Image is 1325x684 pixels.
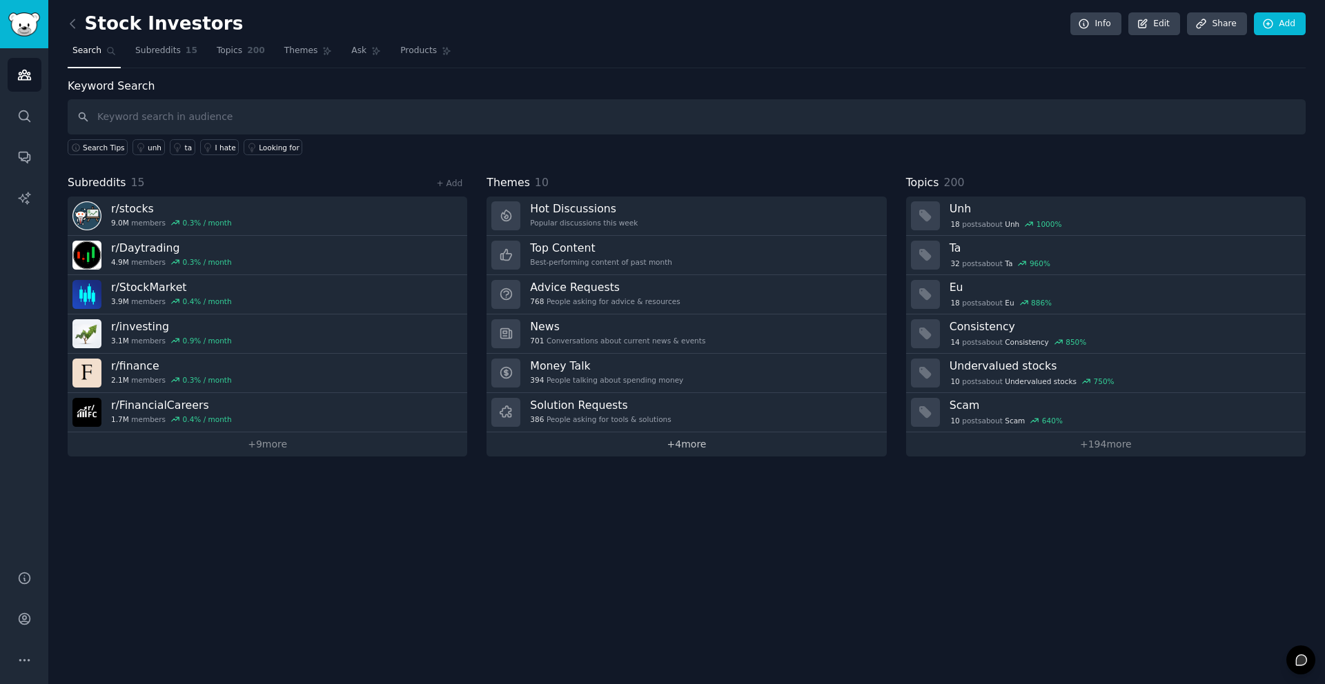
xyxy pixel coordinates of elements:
[1128,12,1180,36] a: Edit
[530,296,680,306] div: People asking for advice & resources
[244,139,302,155] a: Looking for
[111,296,232,306] div: members
[131,176,145,189] span: 15
[68,236,467,275] a: r/Daytrading4.9Mmembers0.3% / month
[72,45,101,57] span: Search
[530,336,544,345] span: 701
[183,414,232,424] div: 0.4 % / month
[111,296,129,306] span: 3.9M
[68,99,1306,134] input: Keyword search in audience
[68,354,467,393] a: r/finance2.1Mmembers0.3% / month
[183,218,232,228] div: 0.3 % / month
[950,416,959,425] span: 10
[284,45,318,57] span: Themes
[68,275,467,314] a: r/StockMarket3.9Mmembers0.4% / month
[1066,337,1086,347] div: 850 %
[487,174,530,192] span: Themes
[1005,376,1077,386] span: Undervalued stocks
[1254,12,1306,36] a: Add
[72,241,101,270] img: Daytrading
[395,40,456,68] a: Products
[943,176,964,189] span: 200
[530,398,671,412] h3: Solution Requests
[111,375,232,385] div: members
[950,298,959,308] span: 18
[487,354,886,393] a: Money Talk394People talking about spending money
[906,197,1306,236] a: Unh18postsaboutUnh1000%
[1005,259,1012,268] span: Ta
[906,236,1306,275] a: Ta32postsaboutTa960%
[183,375,232,385] div: 0.3 % / month
[111,359,232,373] h3: r/ finance
[170,139,195,155] a: ta
[247,45,265,57] span: 200
[950,414,1064,427] div: post s about
[487,393,886,432] a: Solution Requests386People asking for tools & solutions
[950,398,1296,412] h3: Scam
[217,45,242,57] span: Topics
[132,139,164,155] a: unh
[148,143,161,152] div: unh
[68,314,467,354] a: r/investing3.1Mmembers0.9% / month
[183,257,232,267] div: 0.3 % / month
[68,79,155,92] label: Keyword Search
[487,236,886,275] a: Top ContentBest-performing content of past month
[135,45,181,57] span: Subreddits
[68,174,126,192] span: Subreddits
[950,337,959,347] span: 14
[183,296,232,306] div: 0.4 % / month
[950,280,1296,294] h3: Eu
[259,143,300,152] div: Looking for
[487,197,886,236] a: Hot DiscussionsPopular discussions this week
[111,398,232,412] h3: r/ FinancialCareers
[950,359,1296,373] h3: Undervalued stocks
[487,275,886,314] a: Advice Requests768People asking for advice & resources
[950,219,959,229] span: 18
[906,393,1306,432] a: Scam10postsaboutScam640%
[72,280,101,309] img: StockMarket
[68,393,467,432] a: r/FinancialCareers1.7Mmembers0.4% / month
[530,319,705,334] h3: News
[111,218,232,228] div: members
[1005,219,1019,229] span: Unh
[950,241,1296,255] h3: Ta
[215,143,236,152] div: I hate
[1005,337,1049,347] span: Consistency
[950,336,1088,348] div: post s about
[950,257,1052,270] div: post s about
[68,40,121,68] a: Search
[950,319,1296,334] h3: Consistency
[1005,416,1025,425] span: Scam
[530,280,680,294] h3: Advice Requests
[72,398,101,427] img: FinancialCareers
[68,197,467,236] a: r/stocks9.0Mmembers0.3% / month
[1037,219,1062,229] div: 1000 %
[1187,12,1246,36] a: Share
[185,143,193,152] div: ta
[111,218,129,228] span: 9.0M
[111,241,232,255] h3: r/ Daytrading
[130,40,202,68] a: Subreddits15
[183,336,232,345] div: 0.9 % / month
[279,40,337,68] a: Themes
[530,359,683,373] h3: Money Talk
[487,432,886,456] a: +4more
[111,375,129,385] span: 2.1M
[68,139,128,155] button: Search Tips
[906,314,1306,354] a: Consistency14postsaboutConsistency850%
[72,359,101,388] img: finance
[1031,298,1052,308] div: 886 %
[530,414,671,424] div: People asking for tools & solutions
[530,201,638,216] h3: Hot Discussions
[530,296,544,306] span: 768
[111,336,232,345] div: members
[111,414,129,424] span: 1.7M
[351,45,366,57] span: Ask
[950,296,1053,309] div: post s about
[1005,298,1014,308] span: Eu
[111,201,232,216] h3: r/ stocks
[72,319,101,348] img: investing
[212,40,270,68] a: Topics200
[111,280,232,294] h3: r/ StockMarket
[906,275,1306,314] a: Eu18postsaboutEu886%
